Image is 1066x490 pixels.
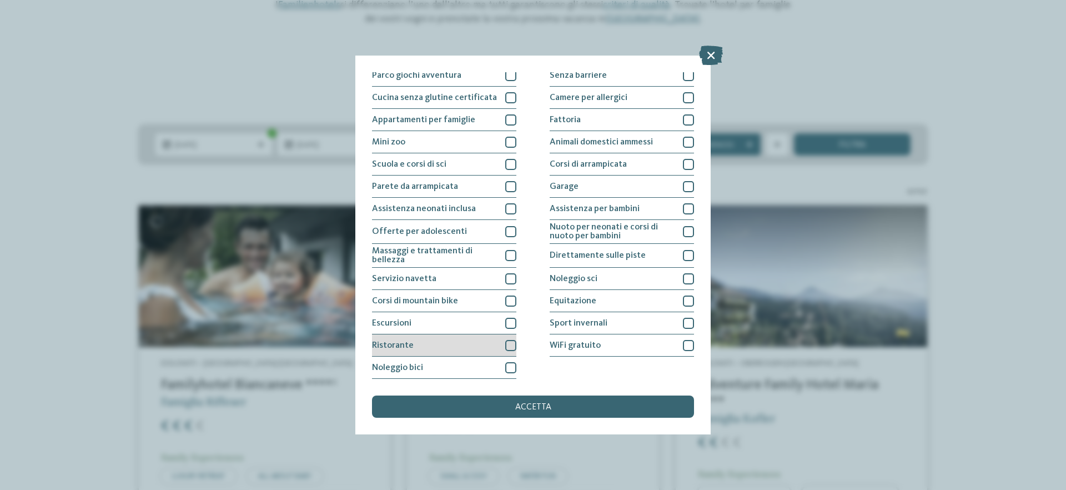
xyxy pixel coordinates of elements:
[372,319,411,328] span: Escursioni
[372,116,475,124] span: Appartamenti per famiglie
[372,204,476,213] span: Assistenza neonati inclusa
[550,204,640,213] span: Assistenza per bambini
[550,182,579,191] span: Garage
[372,138,405,147] span: Mini zoo
[550,251,646,260] span: Direttamente sulle piste
[550,138,653,147] span: Animali domestici ammessi
[372,93,497,102] span: Cucina senza glutine certificata
[372,363,423,372] span: Noleggio bici
[550,116,581,124] span: Fattoria
[550,71,607,80] span: Senza barriere
[372,341,414,350] span: Ristorante
[550,223,675,241] span: Nuoto per neonati e corsi di nuoto per bambini
[372,160,446,169] span: Scuola e corsi di sci
[372,274,436,283] span: Servizio navetta
[515,403,551,412] span: accetta
[372,71,461,80] span: Parco giochi avventura
[550,274,597,283] span: Noleggio sci
[372,247,497,264] span: Massaggi e trattamenti di bellezza
[550,93,627,102] span: Camere per allergici
[550,297,596,306] span: Equitazione
[550,319,607,328] span: Sport invernali
[550,341,601,350] span: WiFi gratuito
[372,297,458,306] span: Corsi di mountain bike
[372,182,458,191] span: Parete da arrampicata
[372,227,467,236] span: Offerte per adolescenti
[550,160,627,169] span: Corsi di arrampicata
